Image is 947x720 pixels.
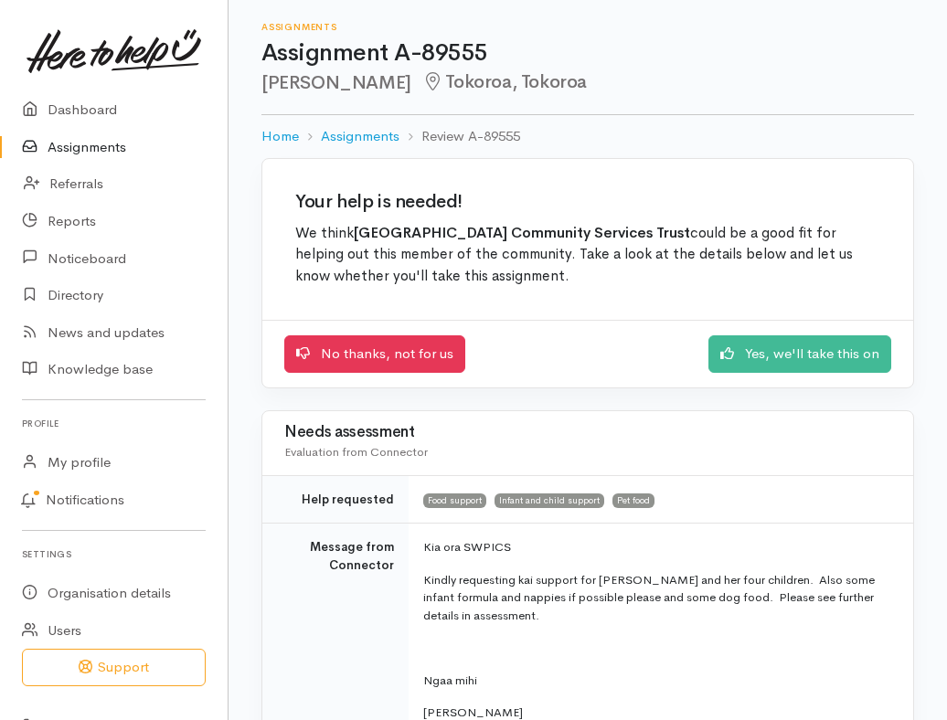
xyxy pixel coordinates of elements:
[22,542,206,566] h6: Settings
[22,411,206,436] h6: Profile
[295,192,880,212] h2: Your help is needed!
[284,444,428,460] span: Evaluation from Connector
[261,22,914,32] h6: Assignments
[295,223,880,288] p: We think could be a good fit for helping out this member of the community. Take a look at the det...
[423,538,891,556] p: Kia ora SWPICS
[284,424,891,441] h3: Needs assessment
[612,493,654,508] span: Pet food
[708,335,891,373] a: Yes, we'll take this on
[261,126,299,147] a: Home
[284,335,465,373] a: No thanks, not for us
[423,672,891,690] p: Ngaa mihi
[22,649,206,686] button: Support
[399,126,520,147] li: Review A-89555
[261,40,914,67] h1: Assignment A-89555
[423,571,891,625] p: Kindly requesting kai support for [PERSON_NAME] and her four children. Also some infant formula a...
[321,126,399,147] a: Assignments
[261,72,914,93] h2: [PERSON_NAME]
[423,493,486,508] span: Food support
[262,475,409,524] td: Help requested
[261,115,914,158] nav: breadcrumb
[422,70,587,93] span: Tokoroa, Tokoroa
[354,224,690,242] b: [GEOGRAPHIC_DATA] Community Services Trust
[495,493,604,508] span: Infant and child support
